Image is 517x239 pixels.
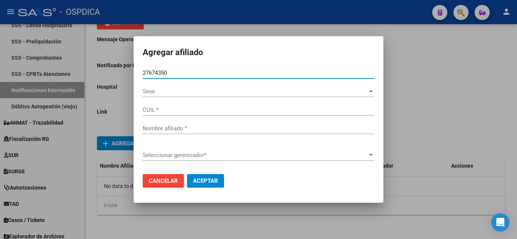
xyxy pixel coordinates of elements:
[143,152,368,159] span: Seleccionar gerenciador
[143,174,184,188] button: Cancelar
[187,174,224,188] button: Aceptar
[149,177,178,184] span: Cancelar
[143,45,374,60] h2: Agregar afiliado
[143,88,368,95] span: Sexo
[193,177,218,184] span: Aceptar
[491,213,509,231] div: Open Intercom Messenger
